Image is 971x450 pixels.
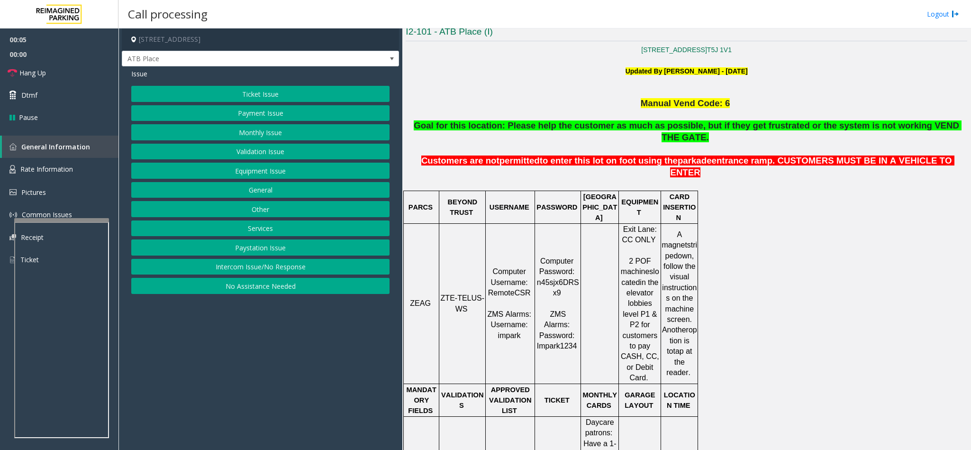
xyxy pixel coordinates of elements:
[19,112,38,122] span: Pause
[540,257,573,265] span: Computer
[441,294,484,312] span: ZTE-TELUS-WS
[488,289,531,297] span: RemoteCSR
[582,193,617,222] span: [GEOGRAPHIC_DATA]
[583,391,619,409] span: MONTHLY CARDS
[9,189,17,195] img: 'icon'
[406,26,967,41] h3: I2-101 - ATB Place (I)
[407,386,437,415] span: MANDATORY FIELDS
[663,193,696,222] span: CARD INSERTION
[131,144,390,160] button: Validation Issue
[499,156,540,165] span: permitted
[9,211,17,219] img: 'icon'
[707,46,732,54] a: T5J 1V1
[9,165,16,174] img: 'icon'
[625,391,657,409] span: GARAGE LAYOUT
[498,331,521,340] span: impark
[20,165,73,174] span: Rate Information
[537,342,577,350] span: Impark1234
[447,198,479,216] span: BEYOND TRUST
[536,203,577,211] span: PASSWORD
[678,156,712,166] span: parkade
[539,331,575,340] span: Password:
[666,347,694,377] span: tap at the reader.
[21,90,37,100] span: Dtmf
[9,234,16,240] img: 'icon'
[537,278,579,297] span: n45sjx6DRSx9
[22,210,72,219] span: Common Issues
[952,9,959,19] img: logout
[544,396,570,404] span: TICKET
[539,267,575,276] span: Password:
[131,105,390,121] button: Payment Issue
[670,326,697,344] span: option
[927,9,959,19] a: Logout
[585,418,616,437] span: Daycare patrons:
[621,198,658,216] span: EQUIPMENT
[489,386,534,415] span: APPROVED VALIDATION LIST
[441,391,484,409] span: VALIDATIONS
[487,310,531,318] span: ZMS Alarms:
[131,259,390,275] button: Intercom Issue/No Response
[122,28,399,51] h4: [STREET_ADDRESS]
[414,120,962,142] span: Goal for this location: Please help the customer as much as possible, but if they get frustrated ...
[544,310,570,329] span: ZMS Alarms:
[641,46,707,54] a: [STREET_ADDRESS]
[490,278,527,286] span: Username:
[21,142,90,151] span: General Information
[622,225,659,244] span: Exit Lane: CC ONLY
[123,2,212,26] h3: Call processing
[670,156,954,177] span: entrance ramp. CUSTOMERS MUST BE IN A VEHICLE TO ENTER
[131,163,390,179] button: Equipment Issue
[664,391,695,409] span: LOCATION TIME
[621,267,659,286] span: located
[621,278,661,382] span: in the elevator lobbies level P1 & P2 for customers to pay CASH, CC, or Debit Card.
[131,69,147,79] span: Issue
[131,86,390,102] button: Ticket Issue
[665,241,698,259] span: stripe
[626,67,748,75] b: Updated By [PERSON_NAME] - [DATE]
[131,182,390,198] button: General
[131,124,390,140] button: Monthly Issue
[662,252,698,334] span: down, follow the visual instructions on the machine screen. Another
[131,239,390,256] button: Paystation Issue
[131,201,390,217] button: Other
[9,256,16,264] img: 'icon'
[2,136,118,158] a: General Information
[490,203,529,211] span: USERNAME
[122,51,344,66] span: ATB Place
[421,156,499,165] span: Customers are not
[490,321,527,329] span: Username:
[621,257,653,276] span: 2 POF machines
[131,220,390,237] button: Services
[19,68,46,78] span: Hang Up
[540,156,678,165] span: to enter this lot on foot using the
[21,188,46,197] span: Pictures
[410,299,431,307] span: ZEAG
[9,143,17,150] img: 'icon'
[641,98,730,108] span: Manual Vend Code: 6
[131,278,390,294] button: No Assistance Needed
[408,203,433,211] span: PARCS
[492,267,526,276] span: Computer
